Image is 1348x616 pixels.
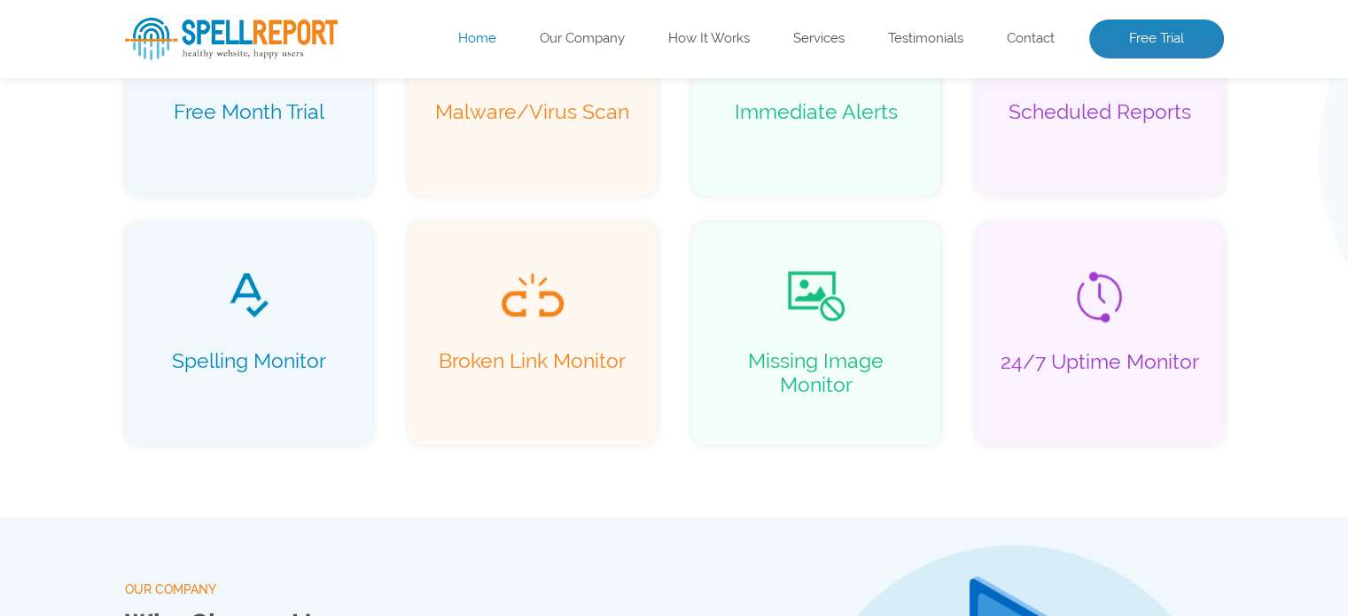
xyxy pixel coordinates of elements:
[125,18,338,60] img: SpellReport
[143,99,355,147] p: Free Month Trial
[125,579,674,601] span: our company
[788,271,845,321] img: Missing Image Monitor
[993,99,1206,147] p: Scheduled Reports
[540,30,625,48] a: Our Company
[479,195,869,216] img: Free Webiste Analysis
[888,30,963,48] a: Testimonials
[228,271,270,319] img: Spelling Monitor
[543,184,806,331] img: Free Website Analysis
[793,30,845,48] a: Services
[1077,271,1122,323] img: 24_7 Uptime Monitor
[426,99,639,147] p: Malware/Virus Scan
[710,99,923,147] p: Immediate Alerts
[458,30,496,48] a: Home
[533,151,816,417] img: Free Website Analysis
[993,349,1206,397] p: 24/7 Uptime Monitor
[125,97,1224,142] div: Preparing to scan Your Site....
[1089,19,1224,58] a: Free Trial
[1007,30,1055,48] a: Contact
[500,271,565,318] img: Broken Link Monitor
[558,123,790,142] i: average scan time is 2 minutes
[668,30,750,48] a: How It Works
[710,348,923,396] p: Missing Image Monitor
[426,348,639,396] p: Broken Link Monitor
[143,348,355,396] p: Spelling Monitor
